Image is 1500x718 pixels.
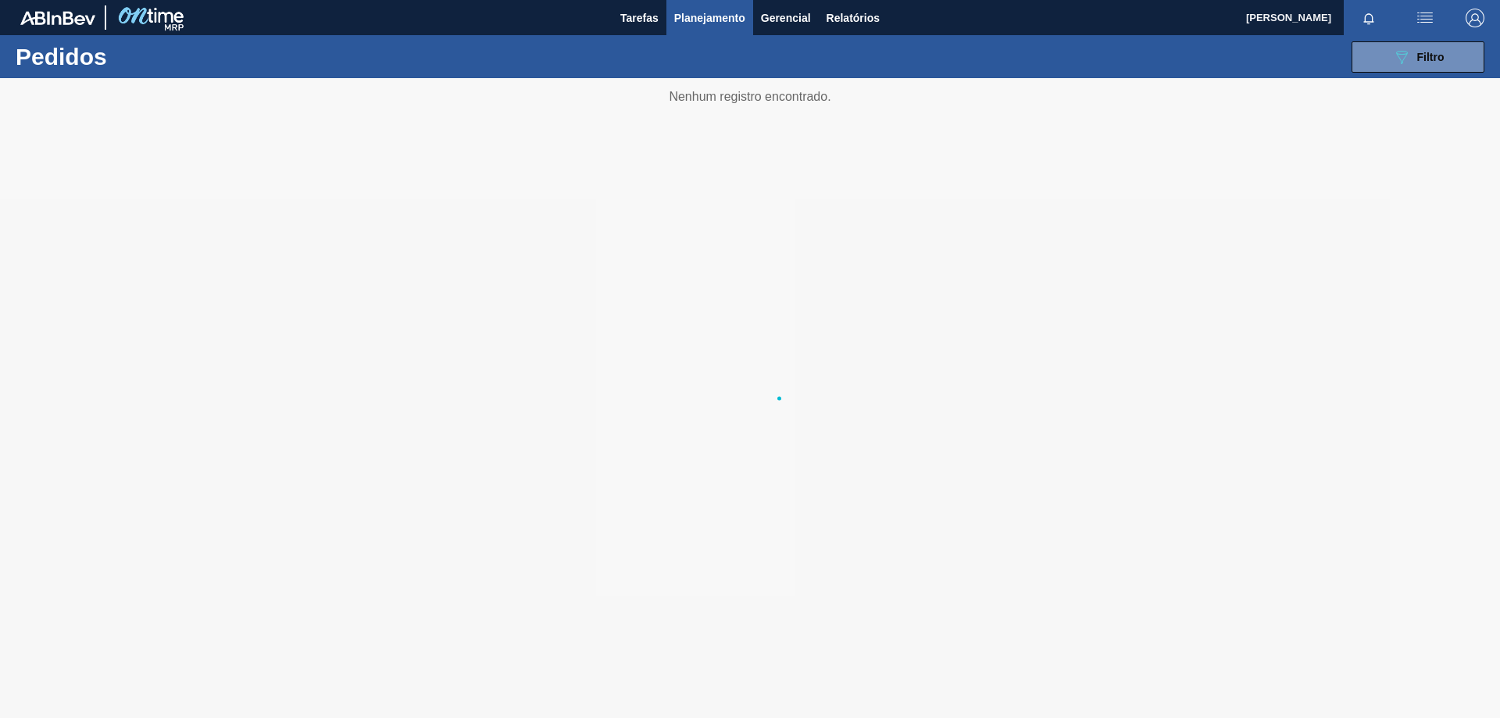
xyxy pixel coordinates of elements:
span: Filtro [1417,51,1445,63]
button: Notificações [1344,7,1394,29]
button: Filtro [1352,41,1484,73]
span: Planejamento [674,9,745,27]
span: Relatórios [827,9,880,27]
h1: Pedidos [16,48,249,66]
span: Gerencial [761,9,811,27]
img: userActions [1416,9,1434,27]
span: Tarefas [620,9,659,27]
img: TNhmsLtSVTkK8tSr43FrP2fwEKptu5GPRR3wAAAABJRU5ErkJggg== [20,11,95,25]
img: Logout [1466,9,1484,27]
